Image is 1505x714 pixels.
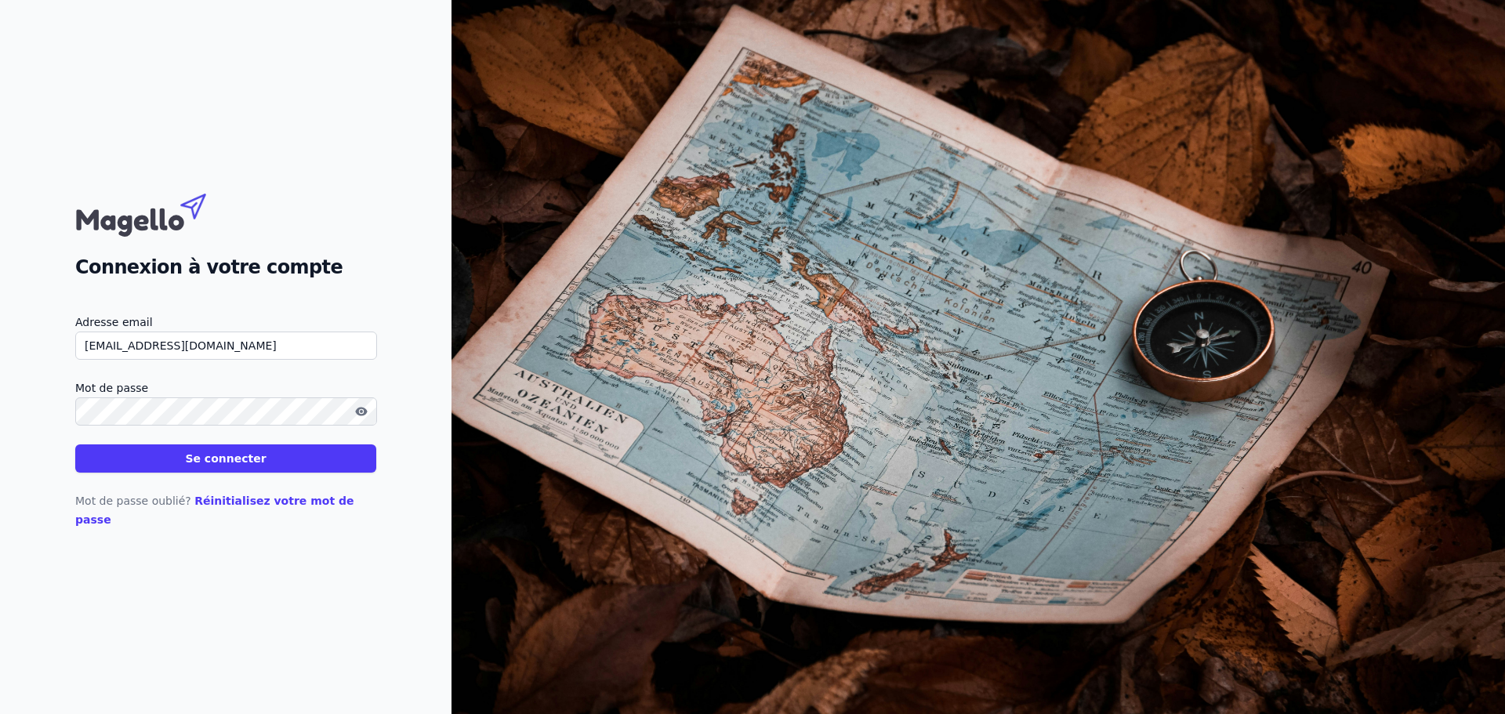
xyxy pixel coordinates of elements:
img: Magello [75,186,240,241]
label: Mot de passe [75,379,376,397]
label: Adresse email [75,313,376,332]
a: Réinitialisez votre mot de passe [75,495,354,526]
p: Mot de passe oublié? [75,491,376,529]
h2: Connexion à votre compte [75,253,376,281]
button: Se connecter [75,444,376,473]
